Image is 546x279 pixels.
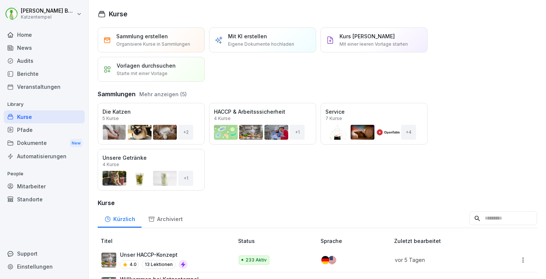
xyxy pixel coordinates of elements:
[339,41,408,48] p: Mit einer leeren Vorlage starten
[4,54,85,67] a: Audits
[101,237,235,245] p: Titel
[109,9,127,19] h1: Kurse
[321,103,428,145] a: Service7 Kurse+4
[321,237,391,245] p: Sprache
[339,32,395,40] p: Kurs [PERSON_NAME]
[142,209,189,228] a: Archiviert
[4,180,85,193] a: Mitarbeiter
[395,256,491,264] p: vor 5 Tagen
[4,136,85,150] a: DokumenteNew
[117,70,168,77] p: Starte mit einer Vorlage
[101,253,116,267] img: mlsleav921hxy3akyctmymka.png
[103,116,119,121] p: 5 Kurse
[70,139,82,147] div: New
[209,103,316,145] a: HACCP & Arbeitsssicherheit4 Kurse+1
[4,136,85,150] div: Dokumente
[328,256,336,264] img: us.svg
[4,150,85,163] a: Automatisierungen
[98,103,205,145] a: Die Katzen5 Kurse+2
[98,209,142,228] a: Kürzlich
[214,116,231,121] p: 4 Kurse
[103,154,200,162] p: Unsere Getränke
[139,90,187,98] button: Mehr anzeigen (5)
[4,260,85,273] a: Einstellungen
[103,108,200,116] p: Die Katzen
[246,257,267,263] p: 233 Aktiv
[321,256,329,264] img: de.svg
[401,125,416,140] div: + 4
[4,41,85,54] a: News
[325,116,342,121] p: 7 Kurse
[117,62,176,69] p: Vorlagen durchsuchen
[4,98,85,110] p: Library
[103,162,119,167] p: 4 Kurse
[4,67,85,80] a: Berichte
[228,41,294,48] p: Eigene Dokumente hochladen
[142,260,176,269] p: 13 Lektionen
[98,90,136,98] h3: Sammlungen
[325,108,423,116] p: Service
[4,123,85,136] a: Pfade
[120,251,188,259] p: Unser HACCP-Konzept
[290,125,305,140] div: + 1
[394,237,500,245] p: Zuletzt bearbeitet
[4,193,85,206] a: Standorte
[21,8,75,14] p: [PERSON_NAME] Benedix
[238,237,318,245] p: Status
[21,14,75,20] p: Katzentempel
[4,110,85,123] a: Kurse
[178,171,193,186] div: + 1
[214,108,311,116] p: HACCP & Arbeitsssicherheit
[98,198,537,207] h3: Kurse
[116,41,190,48] p: Organisiere Kurse in Sammlungen
[98,149,205,191] a: Unsere Getränke4 Kurse+1
[178,125,193,140] div: + 2
[4,168,85,180] p: People
[4,247,85,260] div: Support
[130,261,137,268] p: 4.0
[116,32,168,40] p: Sammlung erstellen
[4,28,85,41] a: Home
[228,32,267,40] p: Mit KI erstellen
[4,80,85,93] a: Veranstaltungen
